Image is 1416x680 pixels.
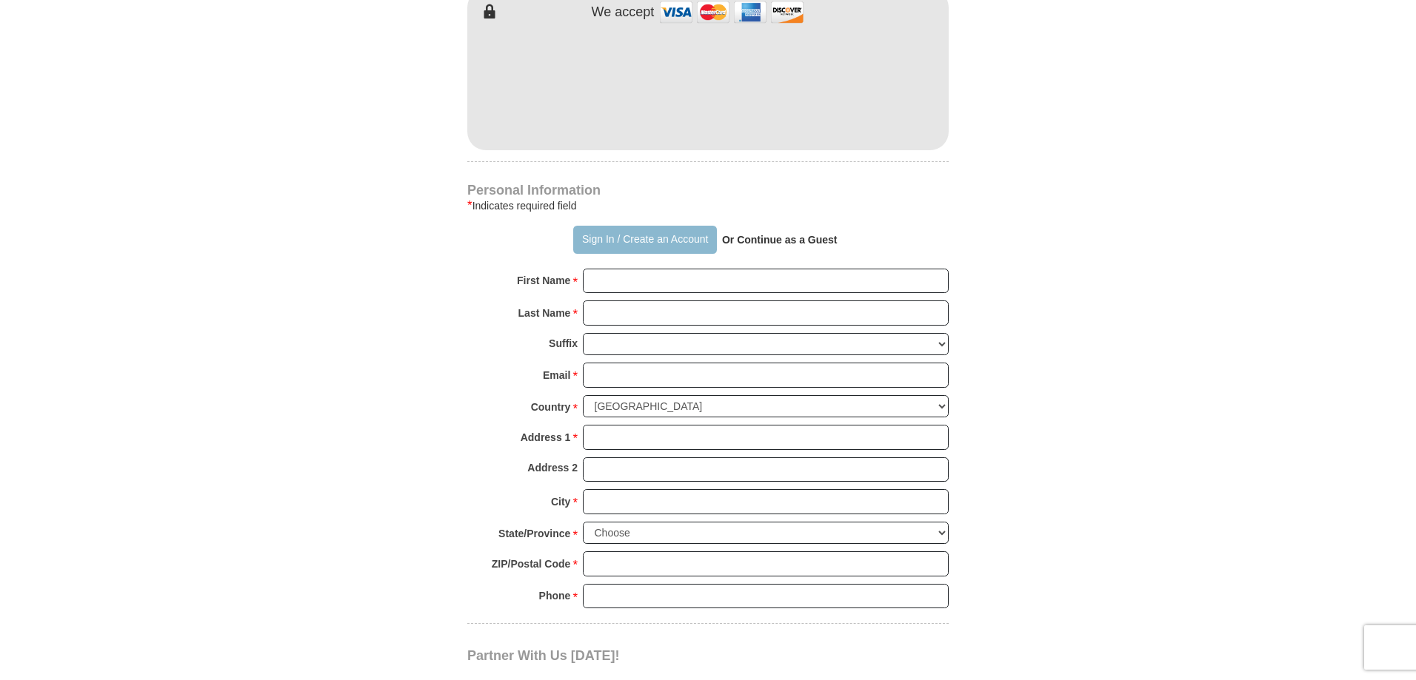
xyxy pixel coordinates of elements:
[467,197,949,215] div: Indicates required field
[551,491,570,512] strong: City
[492,553,571,574] strong: ZIP/Postal Code
[498,523,570,544] strong: State/Province
[467,648,620,663] span: Partner With Us [DATE]!
[527,457,578,478] strong: Address 2
[573,226,716,254] button: Sign In / Create an Account
[539,585,571,606] strong: Phone
[592,4,655,21] h4: We accept
[517,270,570,291] strong: First Name
[543,365,570,386] strong: Email
[531,397,571,417] strong: Country
[467,184,949,196] h4: Personal Information
[521,427,571,448] strong: Address 1
[549,333,578,354] strong: Suffix
[722,234,838,246] strong: Or Continue as a Guest
[518,303,571,323] strong: Last Name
